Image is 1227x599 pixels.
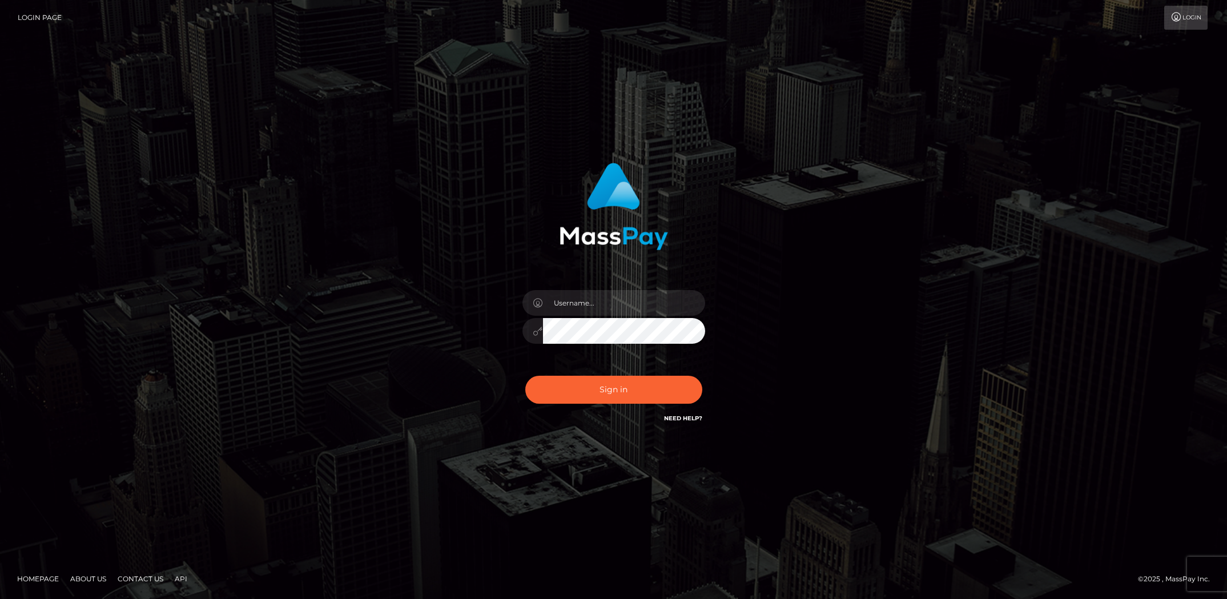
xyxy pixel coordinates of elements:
[560,163,668,250] img: MassPay Login
[13,570,63,588] a: Homepage
[525,376,702,404] button: Sign in
[113,570,168,588] a: Contact Us
[170,570,192,588] a: API
[1164,6,1208,30] a: Login
[1138,573,1218,585] div: © 2025 , MassPay Inc.
[664,415,702,422] a: Need Help?
[543,290,705,316] input: Username...
[66,570,111,588] a: About Us
[18,6,62,30] a: Login Page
